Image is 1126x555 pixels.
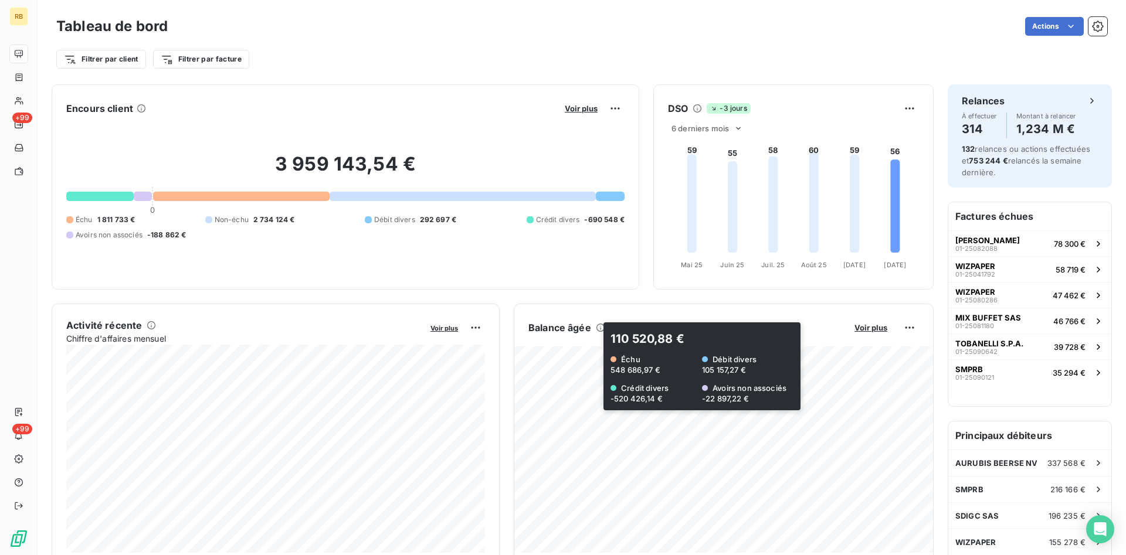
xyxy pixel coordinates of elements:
button: Filtrer par client [56,50,146,69]
span: 1 811 733 € [97,214,135,225]
h4: 314 [962,120,997,138]
span: Voir plus [854,323,887,332]
span: WIZPAPER [955,537,996,547]
span: 01-25082088 [955,245,998,252]
span: 58 719 € [1056,265,1086,274]
tspan: Juil. 25 [761,261,785,269]
button: Voir plus [427,322,462,333]
span: -188 862 € [147,230,186,240]
button: WIZPAPER01-2508028647 462 € [948,282,1111,308]
span: [PERSON_NAME] [955,236,1020,245]
tspan: [DATE] [843,261,866,269]
span: 35 294 € [1053,368,1086,377]
span: 46 766 € [1053,316,1086,326]
h6: Factures échues [948,202,1111,230]
span: 78 300 € [1054,239,1086,248]
span: 337 568 € [1047,458,1086,468]
button: Filtrer par facture [153,50,249,69]
tspan: [DATE] [884,261,906,269]
span: Avoirs non associés [76,230,143,240]
span: 155 278 € [1049,537,1086,547]
span: WIZPAPER [955,261,995,271]
button: Voir plus [851,322,891,333]
span: 47 462 € [1053,291,1086,300]
h6: Balance âgée [528,321,591,335]
span: Échu [76,214,93,225]
h6: Principaux débiteurs [948,421,1111,450]
span: -3 jours [707,103,750,114]
button: MIX BUFFET SAS01-2508118046 766 € [948,308,1111,333]
h4: 1,234 M € [1016,120,1076,138]
button: TOBANELLI S.P.A.01-2509064239 728 € [948,333,1111,359]
h6: Relances [962,94,1005,108]
span: 0 [150,205,155,214]
span: 01-25090121 [955,374,994,381]
tspan: Mai 25 [681,261,703,269]
h6: Activité récente [66,318,142,332]
span: 196 235 € [1049,511,1086,520]
button: WIZPAPER01-2504179258 719 € [948,256,1111,282]
span: 01-25081180 [955,322,994,329]
span: relances ou actions effectuées et relancés la semaine dernière. [962,144,1090,177]
span: 292 697 € [420,214,456,225]
span: -690 548 € [584,214,625,225]
span: Non-échu [215,214,249,225]
span: AURUBIS BEERSE NV [955,458,1038,468]
span: SMPRB [955,365,983,374]
button: Actions [1025,17,1084,36]
h6: DSO [668,101,688,115]
span: SMPRB [955,485,983,494]
span: 2 734 124 € [253,214,295,225]
span: +99 [12,113,32,123]
span: À effectuer [962,113,997,120]
h3: Tableau de bord [56,16,168,37]
h6: Encours client [66,101,133,115]
div: RB [9,7,28,26]
span: +99 [12,424,32,434]
tspan: Juin 25 [720,261,744,269]
img: Logo LeanPay [9,529,28,548]
span: 01-25080286 [955,297,998,304]
div: Open Intercom Messenger [1086,515,1114,543]
tspan: Août 25 [801,261,827,269]
span: 132 [962,144,975,154]
button: Voir plus [561,103,601,114]
span: WIZPAPER [955,287,995,297]
span: TOBANELLI S.P.A. [955,339,1023,348]
span: Chiffre d'affaires mensuel [66,332,422,345]
span: 01-25090642 [955,348,998,355]
span: Voir plus [430,324,458,332]
span: Crédit divers [536,214,580,225]
span: 6 derniers mois [671,124,729,133]
span: Voir plus [565,104,598,113]
span: Débit divers [374,214,415,225]
span: 01-25041792 [955,271,995,278]
span: SDIGC SAS [955,511,999,520]
span: 216 166 € [1050,485,1086,494]
span: 753 244 € [969,156,1008,165]
h2: 3 959 143,54 € [66,152,625,188]
span: 39 728 € [1054,342,1086,352]
button: SMPRB01-2509012135 294 € [948,359,1111,385]
span: Montant à relancer [1016,113,1076,120]
span: MIX BUFFET SAS [955,313,1021,322]
button: [PERSON_NAME]01-2508208878 300 € [948,230,1111,256]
